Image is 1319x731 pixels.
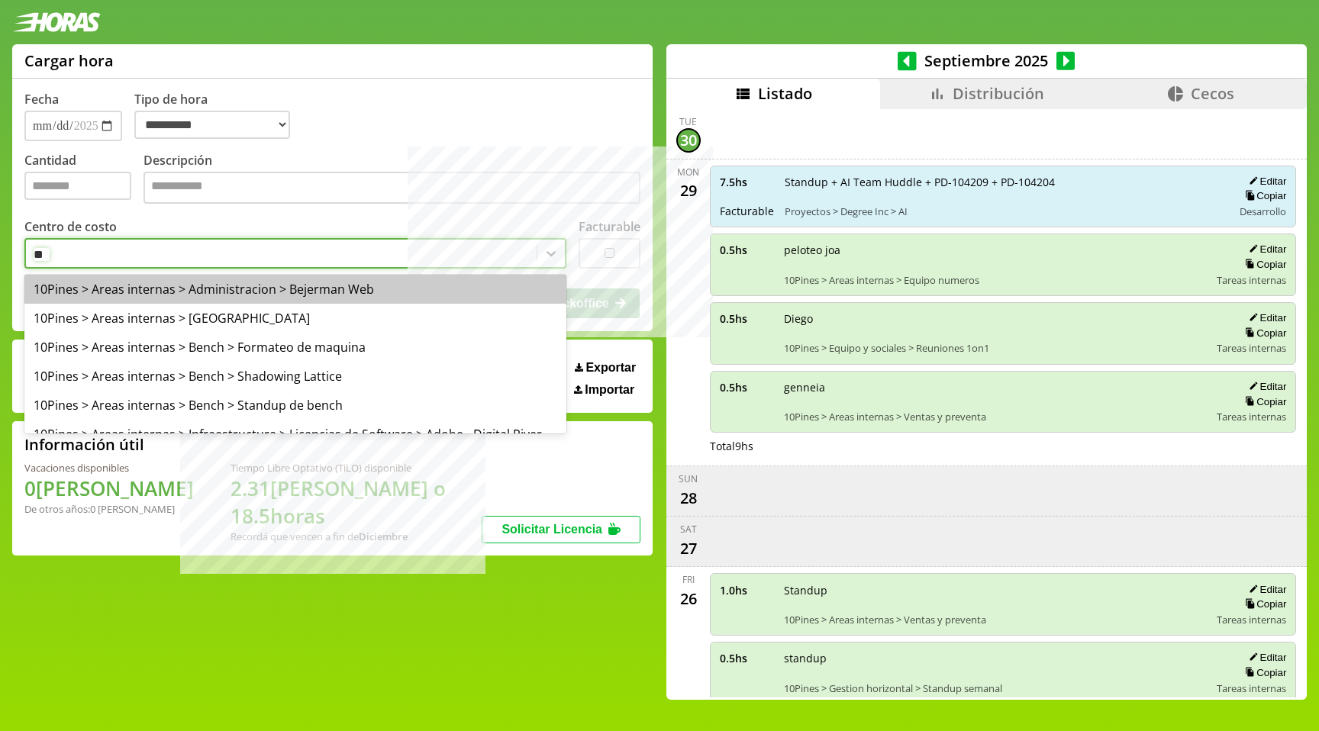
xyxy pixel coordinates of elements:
[1191,83,1234,104] span: Cecos
[679,472,698,485] div: Sun
[1217,681,1286,695] span: Tareas internas
[24,475,194,502] h1: 0 [PERSON_NAME]
[682,573,695,586] div: Fri
[784,410,1207,423] span: 10Pines > Areas internas > Ventas y preventa
[784,681,1207,695] span: 10Pines > Gestion horizontal > Standup semanal
[570,360,640,375] button: Exportar
[784,651,1207,665] span: standup
[953,83,1044,104] span: Distribución
[679,115,697,128] div: Tue
[24,172,131,200] input: Cantidad
[720,243,773,257] span: 0.5 hs
[677,166,699,179] div: Mon
[585,361,636,375] span: Exportar
[784,311,1207,326] span: Diego
[784,380,1207,394] span: genneia
[676,485,701,510] div: 28
[1240,258,1286,271] button: Copiar
[1240,327,1286,340] button: Copiar
[680,523,697,536] div: Sat
[676,179,701,203] div: 29
[1217,613,1286,626] span: Tareas internas
[1217,273,1286,287] span: Tareas internas
[24,275,566,304] div: 10Pines > Areas internas > Administracion > Bejerman Web
[784,273,1207,287] span: 10Pines > Areas internas > Equipo numeros
[784,583,1207,597] span: Standup
[24,304,566,333] div: 10Pines > Areas internas > [GEOGRAPHIC_DATA]
[1244,651,1286,664] button: Editar
[1240,395,1286,408] button: Copiar
[24,50,114,71] h1: Cargar hora
[12,12,101,32] img: logotipo
[482,516,640,543] button: Solicitar Licencia
[1240,204,1286,218] span: Desarrollo
[785,175,1223,189] span: Standup + AI Team Huddle + PD-104209 + PD-104204
[1240,666,1286,679] button: Copiar
[720,311,773,326] span: 0.5 hs
[1244,243,1286,256] button: Editar
[720,204,774,218] span: Facturable
[784,613,1207,626] span: 10Pines > Areas internas > Ventas y preventa
[144,152,640,208] label: Descripción
[134,91,302,141] label: Tipo de hora
[666,109,1307,698] div: scrollable content
[359,530,408,543] b: Diciembre
[24,391,566,420] div: 10Pines > Areas internas > Bench > Standup de bench
[1217,341,1286,355] span: Tareas internas
[24,218,117,235] label: Centro de costo
[579,218,640,235] label: Facturable
[585,383,634,397] span: Importar
[758,83,812,104] span: Listado
[24,434,144,455] h2: Información útil
[1240,189,1286,202] button: Copiar
[501,523,602,536] span: Solicitar Licencia
[134,111,290,139] select: Tipo de hora
[24,152,144,208] label: Cantidad
[917,50,1056,71] span: Septiembre 2025
[785,204,1223,218] span: Proyectos > Degree Inc > AI
[24,420,566,449] div: 10Pines > Areas internas > Infraestructura > Licencias de Software > Adobe - Digital River
[720,380,773,394] span: 0.5 hs
[231,461,482,475] div: Tiempo Libre Optativo (TiLO) disponible
[1240,597,1286,610] button: Copiar
[24,91,59,108] label: Fecha
[231,475,482,530] h1: 2.31 [PERSON_NAME] o 18.5 horas
[1244,175,1286,188] button: Editar
[720,583,773,597] span: 1.0 hs
[231,530,482,543] div: Recordá que vencen a fin de
[24,502,194,516] div: De otros años: 0 [PERSON_NAME]
[784,341,1207,355] span: 10Pines > Equipo y sociales > Reuniones 1on1
[1217,410,1286,423] span: Tareas internas
[144,172,640,204] textarea: Descripción
[1244,311,1286,324] button: Editar
[24,461,194,475] div: Vacaciones disponibles
[676,128,701,153] div: 30
[784,243,1207,257] span: peloteo joa
[1244,380,1286,393] button: Editar
[1244,583,1286,596] button: Editar
[24,362,566,391] div: 10Pines > Areas internas > Bench > Shadowing Lattice
[720,175,774,189] span: 7.5 hs
[720,651,773,665] span: 0.5 hs
[24,333,566,362] div: 10Pines > Areas internas > Bench > Formateo de maquina
[710,439,1297,453] div: Total 9 hs
[676,536,701,560] div: 27
[676,586,701,610] div: 26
